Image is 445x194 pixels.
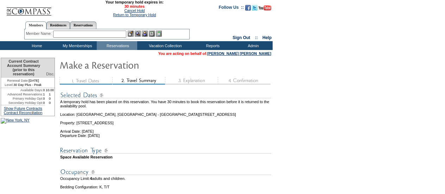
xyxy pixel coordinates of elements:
div: Member Name: [26,31,53,37]
a: Members [25,21,47,29]
img: Follow us on Twitter [252,5,258,11]
td: 10.00 [45,88,55,92]
td: Arrival Date: [DATE] [60,125,271,133]
td: Primary Holiday Opt: [1,96,43,101]
td: Admin [232,41,273,50]
img: step1_state3.gif [59,77,112,85]
img: b_calculator.gif [156,31,162,37]
img: Make Reservation [59,58,200,72]
td: 0 [43,88,45,92]
td: [DATE] [1,78,45,83]
a: [PERSON_NAME] [PERSON_NAME] [207,51,271,56]
img: View [135,31,141,37]
a: Become our fan on Facebook [245,7,251,11]
img: Reservations [149,31,155,37]
a: Show Future Contracts [4,106,42,111]
img: subTtlResType.gif [60,146,271,155]
td: Follow Us :: [219,4,244,13]
a: Cancel Hold [124,8,145,13]
span: You are acting on behalf of: [158,51,271,56]
td: Space Available Reservation [60,155,271,159]
a: Help [262,35,272,40]
td: A temporary hold has been placed on this reservation. You have 30 minutes to book this reservatio... [60,100,271,108]
img: step3_state1.gif [165,77,218,85]
td: Advanced Reservations: [1,92,43,96]
td: 0 [45,101,55,105]
a: Follow us on Twitter [252,7,258,11]
a: Residences [46,21,70,29]
img: subTtlSelectedDates.gif [60,91,271,100]
img: b_edit.gif [128,31,134,37]
td: Reservations [97,41,137,50]
td: Departure Date: [DATE] [60,133,271,138]
td: 0 [45,96,55,101]
span: 30 minutes [55,4,214,8]
img: Compass Home [6,1,52,16]
td: My Memberships [56,41,97,50]
a: Return to Temporary Hold [113,13,156,17]
td: Secondary Holiday Opt: [1,101,43,105]
span: :: [255,35,258,40]
td: 0 [43,96,45,101]
span: Level: [5,83,13,87]
img: Become our fan on Facebook [245,5,251,11]
img: step2_state2.gif [112,77,165,85]
img: subTtlOccupancy.gif [60,168,271,176]
td: 1 [43,92,45,96]
td: Home [16,41,56,50]
td: Property: [STREET_ADDRESS] [60,117,271,125]
img: step4_state1.gif [218,77,271,85]
img: New York, NY [1,118,30,124]
a: Sign Out [233,35,250,40]
a: Contract Reconciliation [4,111,43,115]
td: Vacation Collection [137,41,192,50]
td: Reports [192,41,232,50]
a: Subscribe to our YouTube Channel [259,7,271,11]
a: Reservations [70,21,96,29]
span: 4 [90,176,92,181]
img: Subscribe to our YouTube Channel [259,5,271,11]
span: Disc. [46,72,55,76]
td: Bedding Configuration: K, T/T [60,185,271,189]
img: Impersonate [142,31,148,37]
td: 0 [43,101,45,105]
td: 30 Day Plus - Peak [1,83,45,88]
td: 1 [45,92,55,96]
td: Available Days: [1,88,43,92]
td: Location: [GEOGRAPHIC_DATA], [GEOGRAPHIC_DATA] - [GEOGRAPHIC_DATA][STREET_ADDRESS] [60,108,271,117]
td: Current Contract Account Summary (prior to this reservation) [1,58,45,78]
span: Renewal Date: [7,79,28,83]
td: Occupancy Limit: adults and children. [60,176,271,181]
